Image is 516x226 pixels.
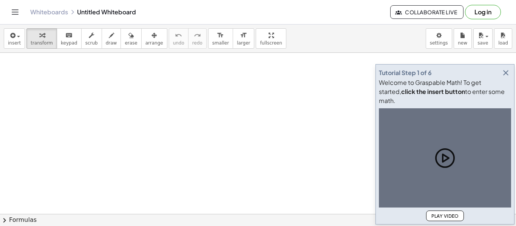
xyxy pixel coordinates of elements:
i: redo [194,31,201,40]
span: Collaborate Live [397,9,457,15]
span: save [477,40,488,46]
i: undo [175,31,182,40]
span: undo [173,40,184,46]
button: fullscreen [256,28,286,49]
i: format_size [217,31,224,40]
button: keyboardkeypad [57,28,82,49]
button: format_sizelarger [233,28,254,49]
span: settings [430,40,448,46]
span: scrub [85,40,98,46]
div: Tutorial Step 1 of 6 [379,68,432,77]
button: settings [426,28,452,49]
button: Toggle navigation [9,6,21,18]
span: arrange [145,40,163,46]
div: Welcome to Graspable Math! To get started, to enter some math. [379,78,511,105]
button: Log in [465,5,501,19]
button: format_sizesmaller [208,28,233,49]
button: Collaborate Live [390,5,463,19]
span: insert [8,40,21,46]
button: insert [4,28,25,49]
span: fullscreen [260,40,282,46]
span: new [458,40,467,46]
span: larger [237,40,250,46]
button: arrange [141,28,167,49]
i: format_size [240,31,247,40]
button: transform [26,28,57,49]
span: transform [31,40,53,46]
button: undoundo [169,28,188,49]
a: Whiteboards [30,8,68,16]
i: keyboard [65,31,73,40]
button: redoredo [188,28,207,49]
button: load [494,28,512,49]
span: load [498,40,508,46]
button: scrub [81,28,102,49]
span: redo [192,40,202,46]
span: keypad [61,40,77,46]
span: smaller [212,40,229,46]
span: draw [106,40,117,46]
button: new [454,28,472,49]
button: erase [121,28,141,49]
span: erase [125,40,137,46]
button: save [473,28,493,49]
span: Play Video [431,213,459,219]
button: draw [102,28,121,49]
b: click the insert button [401,88,465,95]
button: Play Video [426,211,464,221]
